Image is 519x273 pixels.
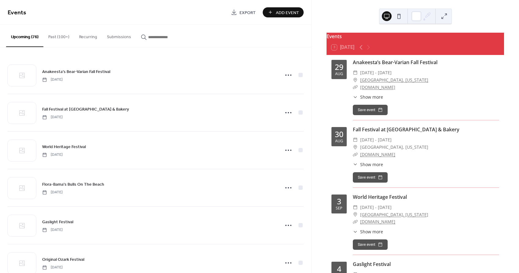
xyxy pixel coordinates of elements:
[353,161,358,168] div: ​
[360,161,383,168] span: Show more
[360,136,392,144] span: [DATE] - [DATE]
[42,181,104,188] a: Flora-Bama's Bulls On The Beach
[6,25,43,47] button: Upcoming (76)
[353,172,388,183] button: Save event
[353,228,358,235] div: ​
[353,76,358,84] div: ​
[102,25,136,46] button: Submissions
[353,261,391,268] a: Gaslight Festival
[353,94,358,100] div: ​
[353,204,358,211] div: ​
[42,115,63,120] span: [DATE]
[42,144,86,150] span: World Heritage Festival
[42,69,110,75] span: Anakeesta’s Bear-Varian Fall Festival
[276,9,299,16] span: Add Event
[8,7,26,19] span: Events
[360,204,392,211] span: [DATE] - [DATE]
[42,257,84,263] span: Original Ozark Festival
[353,94,383,100] button: ​Show more
[353,69,358,76] div: ​
[42,218,73,225] a: Gaslight Festival
[353,126,459,133] a: Fall Festival at [GEOGRAPHIC_DATA] & Bakery
[353,84,358,91] div: ​
[226,7,260,17] a: Export
[336,206,342,210] div: Sep
[353,161,383,168] button: ​Show more
[353,194,407,200] a: World Heritage Festival
[360,84,395,90] a: [DOMAIN_NAME]
[42,265,63,270] span: [DATE]
[360,144,428,151] span: [GEOGRAPHIC_DATA], [US_STATE]
[360,211,428,218] a: [GEOGRAPHIC_DATA], [US_STATE]
[360,94,383,100] span: Show more
[43,25,74,46] button: Past (100+)
[360,228,383,235] span: Show more
[353,105,388,115] button: Save event
[42,68,110,75] a: Anakeesta’s Bear-Varian Fall Festival
[42,227,63,233] span: [DATE]
[353,59,437,66] a: Anakeesta’s Bear-Varian Fall Festival
[335,139,343,143] div: Aug
[353,228,383,235] button: ​Show more
[327,33,504,40] div: Events
[353,211,358,218] div: ​
[42,181,104,188] span: Flora-Bama's Bulls On The Beach
[360,69,392,76] span: [DATE] - [DATE]
[42,143,86,150] a: World Heritage Festival
[353,218,358,225] div: ​
[42,106,129,113] a: Fall Festival at [GEOGRAPHIC_DATA] & Bakery
[239,9,256,16] span: Export
[263,7,304,17] button: Add Event
[42,77,63,82] span: [DATE]
[360,151,395,157] a: [DOMAIN_NAME]
[335,63,343,71] div: 29
[335,72,343,76] div: Aug
[337,265,341,273] div: 4
[360,76,428,84] a: [GEOGRAPHIC_DATA], [US_STATE]
[353,144,358,151] div: ​
[360,219,395,224] a: [DOMAIN_NAME]
[42,256,84,263] a: Original Ozark Festival
[337,198,341,205] div: 3
[353,136,358,144] div: ​
[74,25,102,46] button: Recurring
[353,151,358,158] div: ​
[42,152,63,158] span: [DATE]
[335,130,343,138] div: 30
[42,190,63,195] span: [DATE]
[353,239,388,250] button: Save event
